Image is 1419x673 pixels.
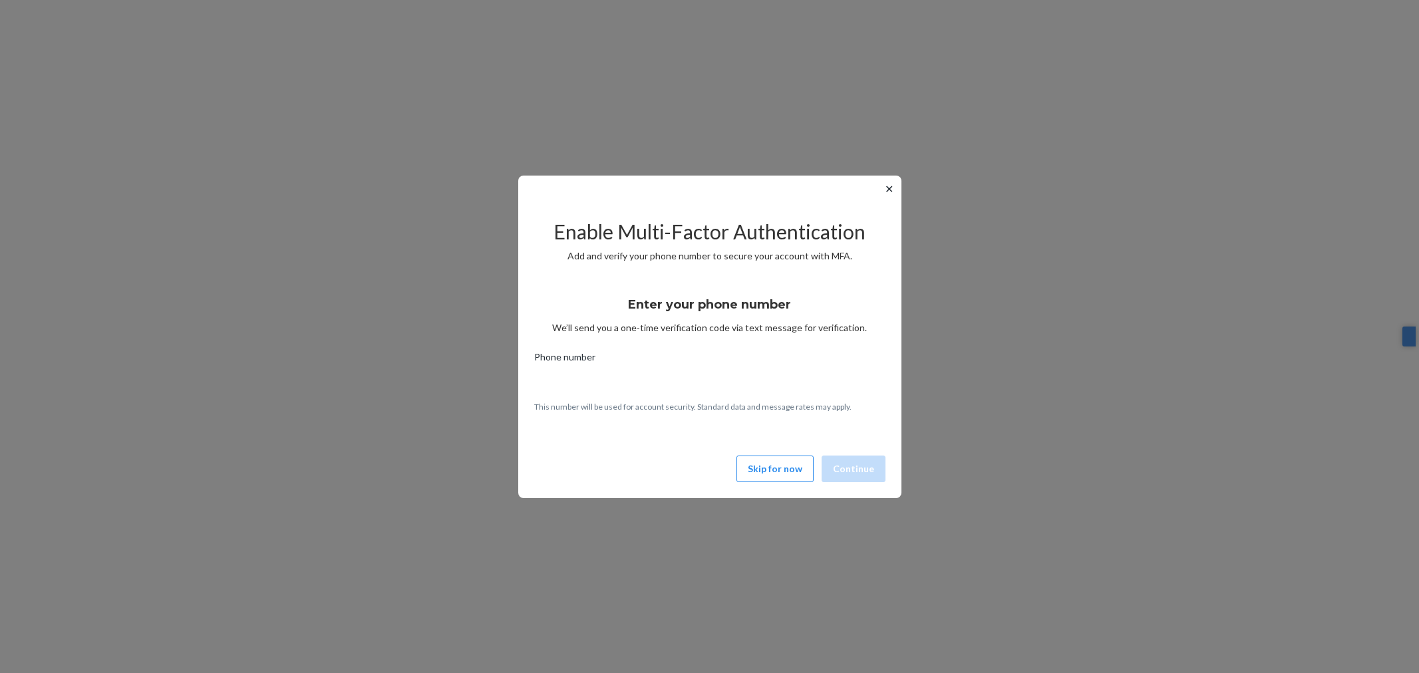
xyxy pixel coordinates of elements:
[534,350,595,369] span: Phone number
[534,221,885,243] h2: Enable Multi-Factor Authentication
[822,456,885,482] button: Continue
[736,456,814,482] button: Skip for now
[882,181,896,197] button: ✕
[534,249,885,263] p: Add and verify your phone number to secure your account with MFA.
[534,401,885,412] p: This number will be used for account security. Standard data and message rates may apply.
[534,285,885,335] div: We’ll send you a one-time verification code via text message for verification.
[628,296,791,313] h3: Enter your phone number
